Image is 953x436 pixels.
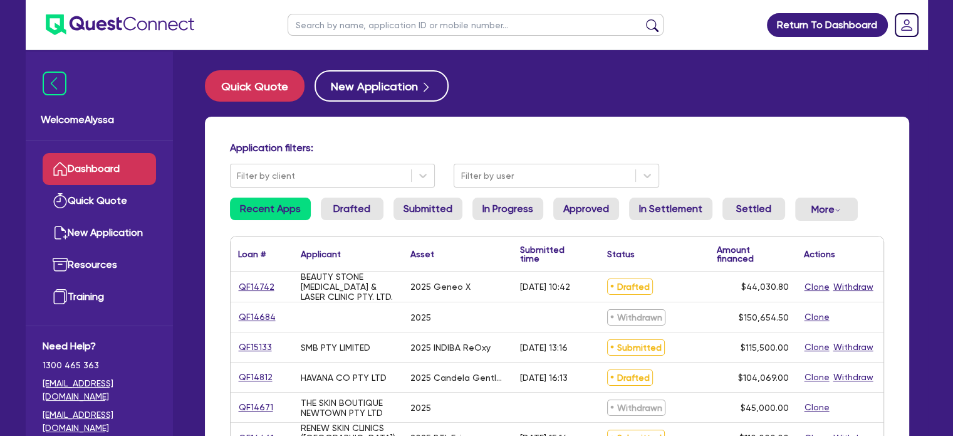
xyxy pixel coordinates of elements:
[520,282,570,292] div: [DATE] 10:42
[410,282,471,292] div: 2025 Geneo X
[607,339,665,356] span: Submitted
[607,370,653,386] span: Drafted
[607,400,665,416] span: Withdrawn
[230,198,311,220] a: Recent Apps
[410,312,431,322] div: 2025
[520,343,568,353] div: [DATE] 13:16
[230,142,884,154] h4: Application filters:
[315,70,449,102] button: New Application
[393,198,462,220] a: Submitted
[43,359,156,372] span: 1300 465 363
[43,377,156,403] a: [EMAIL_ADDRESS][DOMAIN_NAME]
[53,193,68,208] img: quick-quote
[321,198,383,220] a: Drafted
[795,198,858,221] button: Dropdown toggle
[43,408,156,435] a: [EMAIL_ADDRESS][DOMAIN_NAME]
[288,14,664,36] input: Search by name, application ID or mobile number...
[607,250,635,258] div: Status
[520,373,568,383] div: [DATE] 16:13
[741,403,789,413] span: $45,000.00
[43,249,156,281] a: Resources
[833,280,874,294] button: Withdraw
[205,70,305,102] button: Quick Quote
[553,198,619,220] a: Approved
[410,373,505,383] div: 2025 Candela GentleMax Pro
[53,289,68,304] img: training
[804,370,830,385] button: Clone
[741,343,789,353] span: $115,500.00
[46,14,194,35] img: quest-connect-logo-blue
[43,153,156,185] a: Dashboard
[717,245,789,263] div: Amount financed
[238,340,273,354] a: QF15133
[804,340,830,354] button: Clone
[804,280,830,294] button: Clone
[43,217,156,249] a: New Application
[804,310,830,324] button: Clone
[890,9,923,41] a: Dropdown toggle
[833,370,874,385] button: Withdraw
[741,282,789,292] span: $44,030.80
[804,250,835,258] div: Actions
[804,400,830,415] button: Clone
[722,198,785,220] a: Settled
[238,400,274,415] a: QF14671
[607,309,665,326] span: Withdrawn
[205,70,315,102] a: Quick Quote
[43,185,156,217] a: Quick Quote
[41,112,158,127] span: Welcome Alyssa
[739,312,789,322] span: $150,654.50
[767,13,888,37] a: Return To Dashboard
[607,279,653,295] span: Drafted
[53,225,68,240] img: new-application
[301,343,370,353] div: SMB PTY LIMITED
[238,310,276,324] a: QF14684
[472,198,543,220] a: In Progress
[238,250,266,258] div: Loan #
[238,280,275,294] a: QF14742
[410,343,491,353] div: 2025 INDIBA ReOxy
[301,373,387,383] div: HAVANA CO PTY LTD
[410,403,431,413] div: 2025
[53,257,68,272] img: resources
[520,245,581,263] div: Submitted time
[301,250,341,258] div: Applicant
[301,398,395,418] div: THE SKIN BOUTIQUE NEWTOWN PTY LTD
[43,339,156,354] span: Need Help?
[238,370,273,385] a: QF14812
[43,72,66,95] img: icon-menu-close
[410,250,434,258] div: Asset
[301,272,395,302] div: BEAUTY STONE [MEDICAL_DATA] & LASER CLINIC PTY. LTD.
[738,373,789,383] span: $104,069.00
[833,340,874,354] button: Withdraw
[43,281,156,313] a: Training
[629,198,712,220] a: In Settlement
